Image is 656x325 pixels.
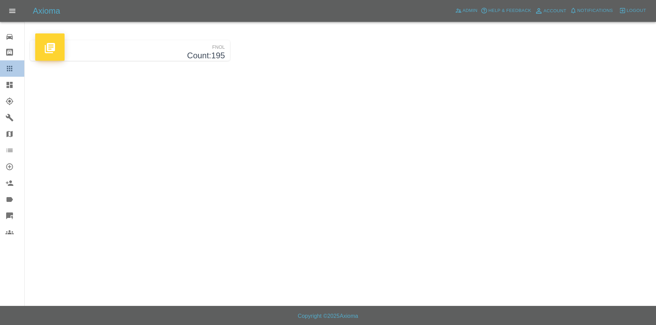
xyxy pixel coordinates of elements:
[35,51,225,61] h4: Count: 195
[544,7,566,15] span: Account
[533,5,568,16] a: Account
[453,5,479,16] a: Admin
[30,40,230,61] a: FNOLCount:195
[33,5,60,16] h5: Axioma
[5,311,651,321] h6: Copyright © 2025 Axioma
[479,5,533,16] button: Help & Feedback
[488,7,531,15] span: Help & Feedback
[463,7,478,15] span: Admin
[35,40,225,51] p: FNOL
[627,7,646,15] span: Logout
[577,7,613,15] span: Notifications
[4,3,20,19] button: Open drawer
[617,5,648,16] button: Logout
[568,5,615,16] button: Notifications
